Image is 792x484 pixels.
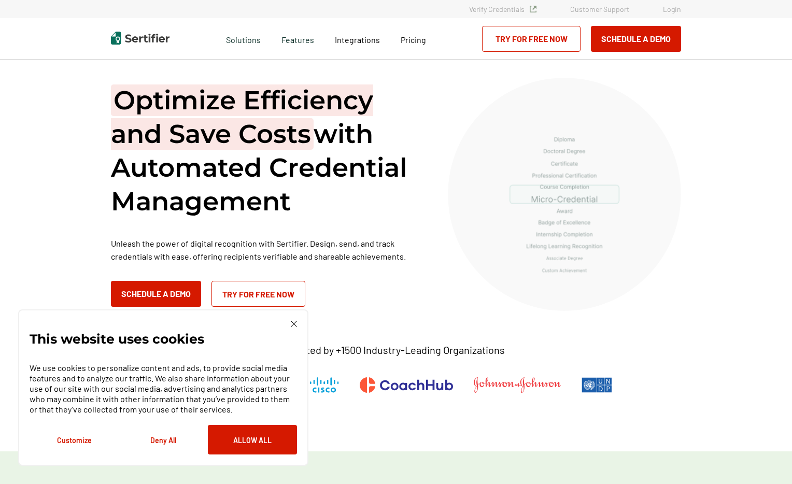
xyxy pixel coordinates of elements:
button: Schedule a Demo [591,26,681,52]
img: CoachHub [360,377,453,393]
img: Sertifier | Digital Credentialing Platform [111,32,169,45]
p: Unleash the power of digital recognition with Sertifier. Design, send, and track credentials with... [111,237,422,263]
span: Optimize Efficiency and Save Costs [111,84,373,150]
button: Deny All [119,425,208,454]
p: Trusted by +1500 Industry-Leading Organizations [287,344,505,357]
p: This website uses cookies [30,334,204,344]
a: Verify Credentials [469,5,536,13]
p: We use cookies to personalize content and ads, to provide social media features and to analyze ou... [30,363,297,415]
img: Johnson & Johnson [474,377,561,393]
span: Integrations [335,35,380,45]
span: Pricing [401,35,426,45]
span: Features [281,32,314,45]
button: Customize [30,425,119,454]
a: Login [663,5,681,13]
img: Verified [530,6,536,12]
button: Allow All [208,425,297,454]
button: Schedule a Demo [111,281,201,307]
span: Solutions [226,32,261,45]
img: UNDP [582,377,612,393]
img: Cisco [310,377,339,393]
a: Integrations [335,32,380,45]
img: Cookie Popup Close [291,321,297,327]
g: Associate Degree [546,257,583,261]
h1: with Automated Credential Management [111,83,422,218]
a: Try for Free Now [211,281,305,307]
a: Pricing [401,32,426,45]
a: Try for Free Now [482,26,581,52]
a: Customer Support [570,5,629,13]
